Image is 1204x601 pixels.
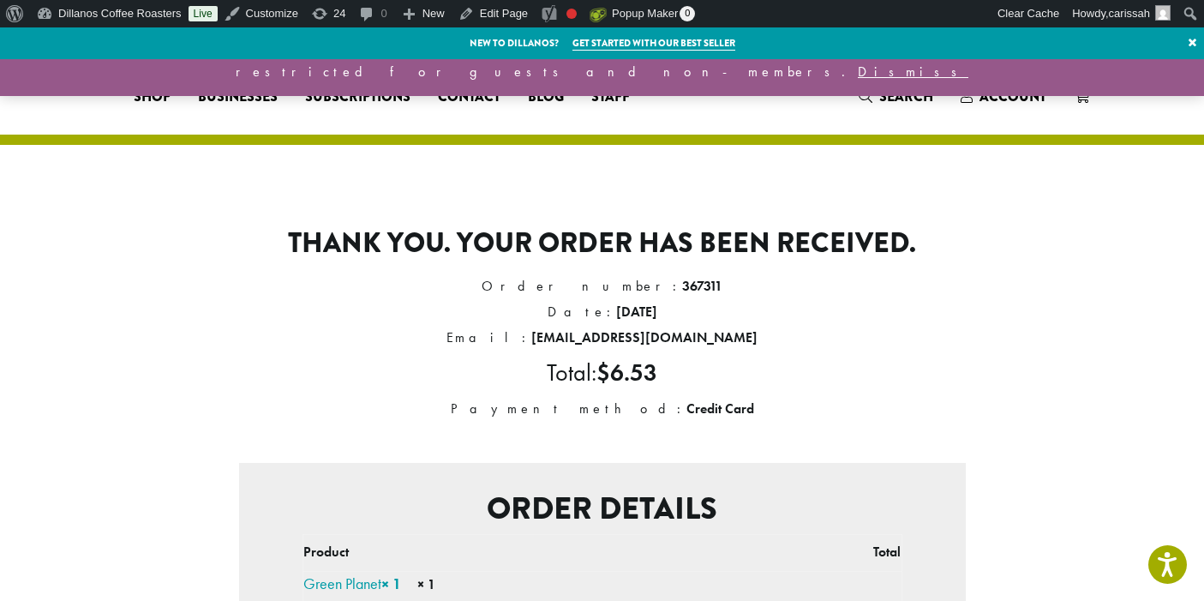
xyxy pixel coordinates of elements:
[438,87,500,108] span: Contact
[302,535,711,572] th: Product
[239,325,966,351] li: Email:
[572,36,735,51] a: Get started with our best seller
[680,6,695,21] span: 0
[239,227,966,260] p: Thank you. Your order has been received.
[686,400,754,418] strong: Credit Card
[198,87,278,108] span: Businesses
[596,358,657,388] bdi: 6.53
[858,63,968,81] a: Dismiss
[596,358,610,388] span: $
[578,83,644,111] a: Staff
[417,575,435,593] strong: × 1
[120,83,184,111] a: Shop
[528,87,564,108] span: Blog
[303,574,401,593] a: Green Planet× 1
[616,303,657,321] strong: [DATE]
[531,328,758,346] strong: [EMAIL_ADDRESS][DOMAIN_NAME]
[879,87,933,106] span: Search
[711,535,901,572] th: Total
[239,299,966,325] li: Date:
[239,396,966,422] li: Payment method:
[682,277,722,295] strong: 367311
[845,82,947,111] a: Search
[1109,7,1150,20] span: carissah
[189,6,218,21] a: Live
[566,9,577,19] div: Focus keyphrase not set
[1181,27,1204,58] a: ×
[979,87,1046,106] span: Account
[239,273,966,299] li: Order number:
[253,490,952,527] h2: Order details
[381,574,401,593] strong: × 1
[591,87,630,108] span: Staff
[239,351,966,396] li: Total:
[305,87,410,108] span: Subscriptions
[134,87,171,108] span: Shop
